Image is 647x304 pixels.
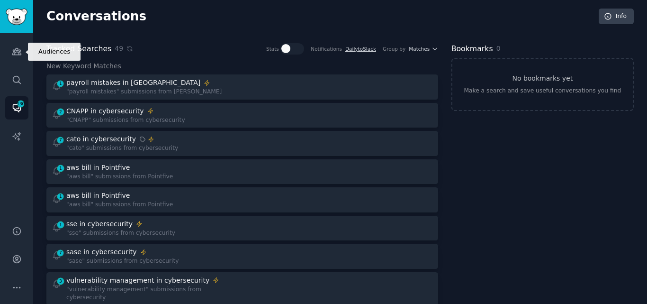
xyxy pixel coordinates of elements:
[6,9,27,25] img: GummySearch logo
[266,46,279,52] div: Stats
[66,78,200,88] div: payroll mistakes in [GEOGRAPHIC_DATA]
[464,87,621,95] div: Make a search and save useful conversations you find
[345,46,376,52] a: DailytoSlack
[5,96,28,120] a: 130
[56,80,65,87] span: 1
[496,45,501,52] span: 0
[46,43,111,55] h2: Tracked Searches
[66,134,136,144] div: cato in cybersecurity
[46,9,146,24] h2: Conversations
[56,165,65,172] span: 1
[66,144,178,153] div: "cato" submissions from cybersecurity
[46,216,438,241] a: 1sse in cybersecurity"sse" submissions from cybersecurity
[66,229,175,238] div: "sse" submissions from cybersecurity
[512,74,573,83] h3: No bookmarks yet
[66,247,137,257] div: sase in cybersecurity
[46,159,438,184] a: 1aws bill in Pointfive"aws bill" submissions from Pointfive
[66,106,144,116] div: CNAPP in cybersecurity
[56,221,65,228] span: 1
[66,286,235,302] div: "vulnerability management" submissions from cybersecurity
[409,46,430,52] span: Matches
[56,109,65,115] span: 2
[599,9,634,25] a: Info
[56,249,65,256] span: 7
[66,201,173,209] div: "aws bill" submissions from Pointfive
[66,116,185,125] div: "CNAPP" submissions from cybersecurity
[66,88,222,96] div: "payroll mistakes" submissions from [PERSON_NAME]
[66,219,133,229] div: sse in cybersecurity
[409,46,438,52] button: Matches
[66,257,179,266] div: "sase" submissions from cybersecurity
[46,74,438,100] a: 1payroll mistakes in [GEOGRAPHIC_DATA]"payroll mistakes" submissions from [PERSON_NAME]
[66,173,173,181] div: "aws bill" submissions from Pointfive
[56,193,65,200] span: 1
[115,44,123,54] span: 49
[66,163,130,173] div: aws bill in Pointfive
[383,46,405,52] div: Group by
[311,46,342,52] div: Notifications
[451,58,634,111] a: No bookmarks yetMake a search and save useful conversations you find
[56,137,65,143] span: 7
[46,103,438,128] a: 2CNAPP in cybersecurity"CNAPP" submissions from cybersecurity
[451,43,493,55] h2: Bookmarks
[56,278,65,285] span: 3
[17,101,25,107] span: 130
[66,191,130,201] div: aws bill in Pointfive
[66,276,209,286] div: vulnerability management in cybersecurity
[46,244,438,269] a: 7sase in cybersecurity"sase" submissions from cybersecurity
[46,187,438,212] a: 1aws bill in Pointfive"aws bill" submissions from Pointfive
[46,131,438,156] a: 7cato in cybersecurity"cato" submissions from cybersecurity
[46,61,121,71] span: New Keyword Matches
